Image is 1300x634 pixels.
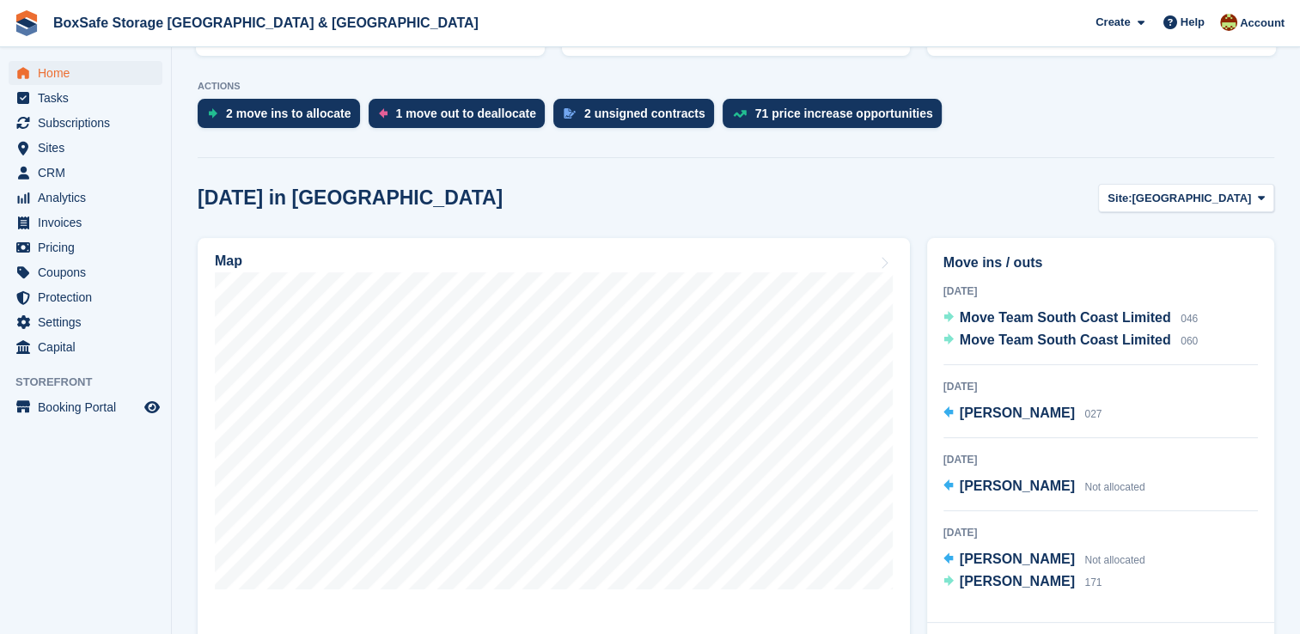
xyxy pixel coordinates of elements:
[38,395,141,419] span: Booking Portal
[208,108,217,119] img: move_ins_to_allocate_icon-fdf77a2bb77ea45bf5b3d319d69a93e2d87916cf1d5bf7949dd705db3b84f3ca.svg
[1098,184,1274,212] button: Site: [GEOGRAPHIC_DATA]
[9,136,162,160] a: menu
[943,330,1198,352] a: Move Team South Coast Limited 060
[723,99,950,137] a: 71 price increase opportunities
[379,108,388,119] img: move_outs_to_deallocate_icon-f764333ba52eb49d3ac5e1228854f67142a1ed5810a6f6cc68b1a99e826820c5.svg
[1132,190,1251,207] span: [GEOGRAPHIC_DATA]
[38,285,141,309] span: Protection
[943,283,1258,299] div: [DATE]
[38,310,141,334] span: Settings
[960,310,1171,325] span: Move Team South Coast Limited
[9,235,162,259] a: menu
[198,99,369,137] a: 2 move ins to allocate
[1084,408,1102,420] span: 027
[9,260,162,284] a: menu
[1181,14,1205,31] span: Help
[9,310,162,334] a: menu
[553,99,723,137] a: 2 unsigned contracts
[584,107,705,120] div: 2 unsigned contracts
[396,107,536,120] div: 1 move out to deallocate
[9,335,162,359] a: menu
[1084,554,1144,566] span: Not allocated
[38,260,141,284] span: Coupons
[38,86,141,110] span: Tasks
[943,452,1258,467] div: [DATE]
[1220,14,1237,31] img: Kim
[198,186,503,210] h2: [DATE] in [GEOGRAPHIC_DATA]
[960,574,1075,588] span: [PERSON_NAME]
[943,476,1145,498] a: [PERSON_NAME] Not allocated
[9,86,162,110] a: menu
[46,9,485,37] a: BoxSafe Storage [GEOGRAPHIC_DATA] & [GEOGRAPHIC_DATA]
[1240,15,1285,32] span: Account
[943,525,1258,540] div: [DATE]
[755,107,933,120] div: 71 price increase opportunities
[733,110,747,118] img: price_increase_opportunities-93ffe204e8149a01c8c9dc8f82e8f89637d9d84a8eef4429ea346261dce0b2c0.svg
[1084,576,1102,588] span: 171
[38,210,141,235] span: Invoices
[960,479,1075,493] span: [PERSON_NAME]
[943,549,1145,571] a: [PERSON_NAME] Not allocated
[943,571,1102,594] a: [PERSON_NAME] 171
[38,61,141,85] span: Home
[369,99,553,137] a: 1 move out to deallocate
[15,374,171,391] span: Storefront
[9,285,162,309] a: menu
[943,253,1258,273] h2: Move ins / outs
[943,308,1198,330] a: Move Team South Coast Limited 046
[38,136,141,160] span: Sites
[1084,481,1144,493] span: Not allocated
[9,61,162,85] a: menu
[1108,190,1132,207] span: Site:
[960,405,1075,420] span: [PERSON_NAME]
[198,81,1274,92] p: ACTIONS
[1096,14,1130,31] span: Create
[1181,313,1198,325] span: 046
[960,552,1075,566] span: [PERSON_NAME]
[142,397,162,418] a: Preview store
[9,111,162,135] a: menu
[9,161,162,185] a: menu
[38,335,141,359] span: Capital
[226,107,351,120] div: 2 move ins to allocate
[564,108,576,119] img: contract_signature_icon-13c848040528278c33f63329250d36e43548de30e8caae1d1a13099fd9432cc5.svg
[943,403,1102,425] a: [PERSON_NAME] 027
[14,10,40,36] img: stora-icon-8386f47178a22dfd0bd8f6a31ec36ba5ce8667c1dd55bd0f319d3a0aa187defe.svg
[38,186,141,210] span: Analytics
[38,235,141,259] span: Pricing
[9,395,162,419] a: menu
[9,186,162,210] a: menu
[38,111,141,135] span: Subscriptions
[960,332,1171,347] span: Move Team South Coast Limited
[9,210,162,235] a: menu
[943,379,1258,394] div: [DATE]
[38,161,141,185] span: CRM
[1181,335,1198,347] span: 060
[215,253,242,269] h2: Map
